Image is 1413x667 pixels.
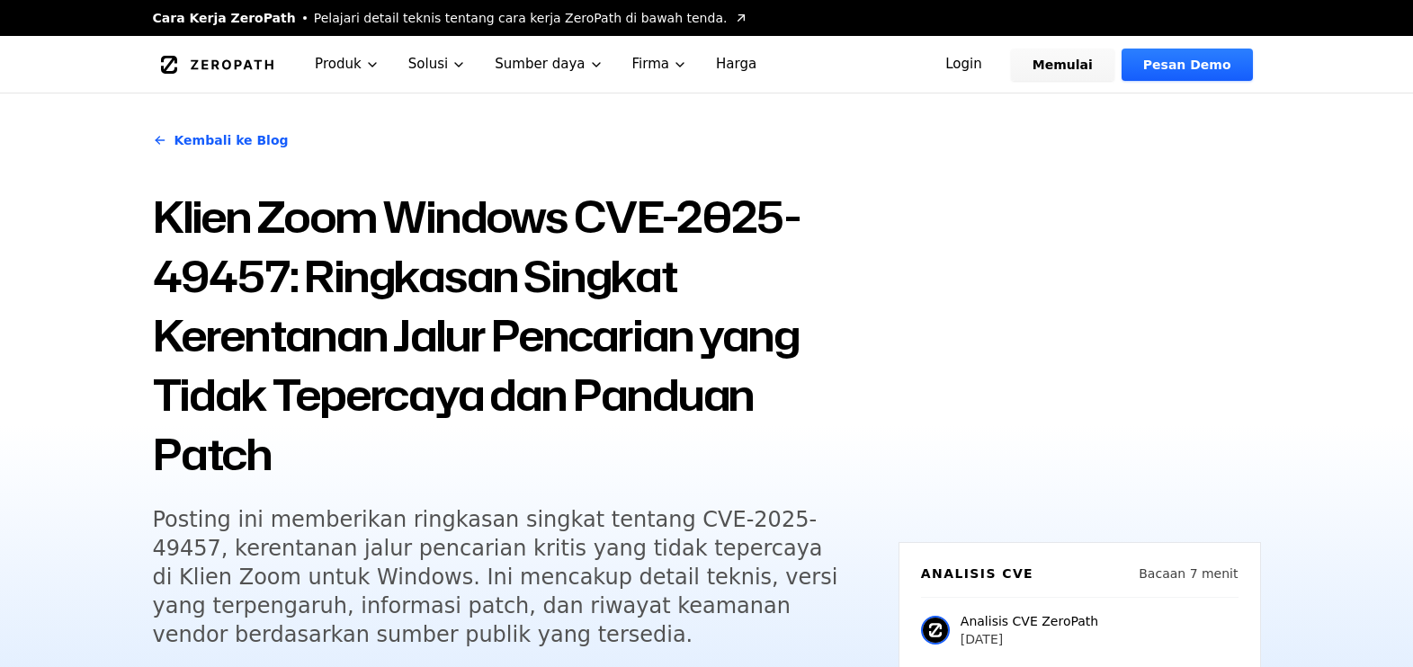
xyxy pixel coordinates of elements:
p: Analisis CVE ZeroPath [961,612,1098,630]
button: Firma [618,36,702,93]
font: Kembali ke Blog [174,131,289,149]
button: Sumber daya [480,36,617,93]
h5: Posting ini memberikan ringkasan singkat tentang CVE-2025-49457, kerentanan jalur pencarian kriti... [153,505,844,649]
font: Harga [716,54,756,75]
p: [DATE] [961,630,1098,648]
h6: Analisis CVE [921,565,1033,583]
a: Memulai [1011,49,1114,81]
span: Pelajari detail teknis tentang cara kerja ZeroPath di bawah tenda. [314,9,728,27]
button: Produk [300,36,394,93]
nav: Global [131,36,1283,93]
a: Pesan Demo [1122,49,1253,81]
a: Login [924,49,1004,81]
font: Produk [315,54,362,75]
font: Sumber daya [495,54,585,75]
a: Cara Kerja ZeroPathPelajari detail teknis tentang cara kerja ZeroPath di bawah tenda. [153,9,749,27]
button: Solusi [394,36,480,93]
h1: Klien Zoom Windows CVE-2025-49457: Ringkasan Singkat Kerentanan Jalur Pencarian yang Tidak Teperc... [153,187,877,484]
a: Kembali ke Blog [153,115,289,165]
font: Solusi [408,54,448,75]
font: Firma [632,54,670,75]
a: Harga [702,36,771,93]
span: Cara Kerja ZeroPath [153,9,296,27]
img: Analisis CVE ZeroPath [921,616,950,645]
font: Bacaan 7 menit [1139,566,1238,581]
